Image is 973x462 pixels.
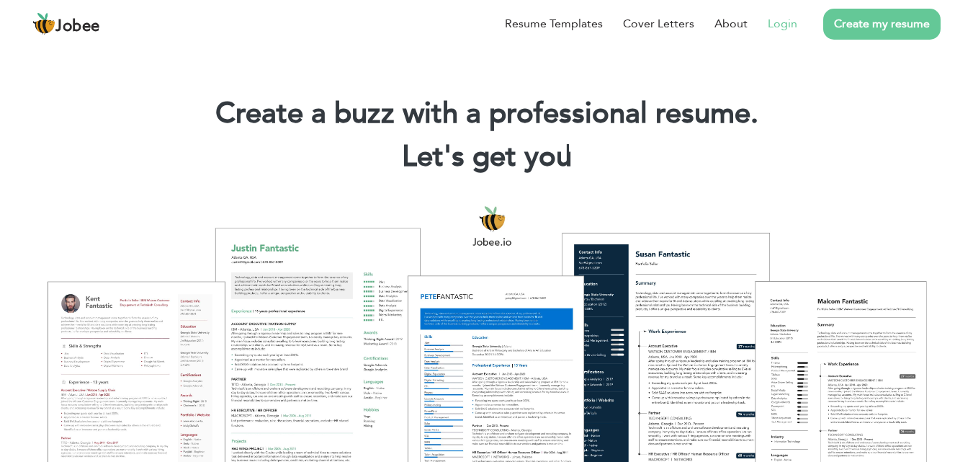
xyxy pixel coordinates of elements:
[32,12,55,35] img: jobee.io
[505,15,603,32] a: Resume Templates
[714,15,748,32] a: About
[623,15,694,32] a: Cover Letters
[768,15,797,32] a: Login
[565,137,571,177] span: |
[22,138,951,176] h2: Let's
[823,9,941,40] a: Create my resume
[472,137,572,177] span: get you
[55,19,100,35] span: Jobee
[32,12,100,35] a: Jobee
[22,95,951,133] h1: Create a buzz with a professional resume.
